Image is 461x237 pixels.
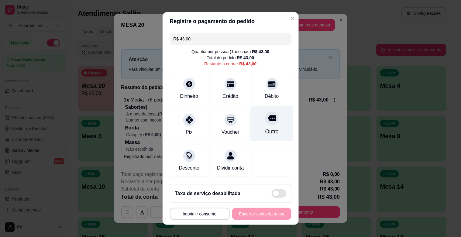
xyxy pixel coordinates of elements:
[207,55,254,61] div: Total do pedido
[223,93,239,100] div: Crédito
[204,61,256,67] div: Restante a cobrar
[265,128,278,136] div: Outro
[170,208,230,220] button: Imprimir consumo
[175,190,241,197] h2: Taxa de serviço desabilitada
[163,12,299,30] header: Registre o pagamento do pedido
[217,164,244,172] div: Dividir conta
[191,49,269,55] div: Quantia por pessoa ( 1 pessoas)
[174,33,288,45] input: Ex.: hambúrguer de cordeiro
[265,93,279,100] div: Débito
[288,13,298,23] button: Close
[179,164,200,172] div: Desconto
[186,129,192,136] div: Pix
[180,93,198,100] div: Dinheiro
[222,129,239,136] div: Voucher
[237,55,254,61] div: R$ 43,00
[239,61,257,67] div: R$ 43,00
[252,49,270,55] div: R$ 43,00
